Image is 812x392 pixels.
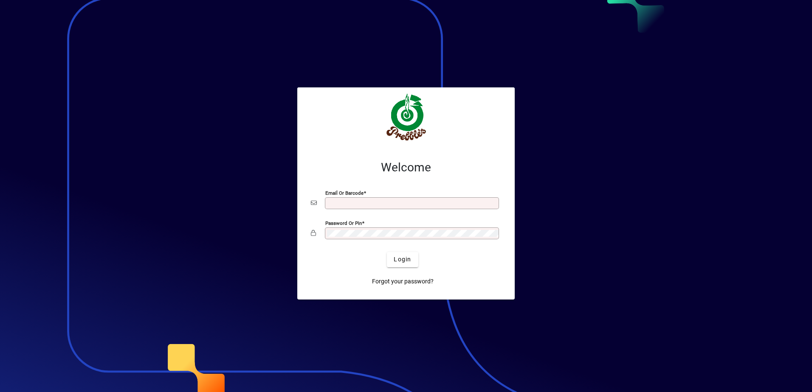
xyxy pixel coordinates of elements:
button: Login [387,252,418,267]
mat-label: Email or Barcode [325,190,364,196]
h2: Welcome [311,160,501,175]
a: Forgot your password? [369,274,437,289]
span: Login [394,255,411,264]
span: Forgot your password? [372,277,434,286]
mat-label: Password or Pin [325,220,362,226]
